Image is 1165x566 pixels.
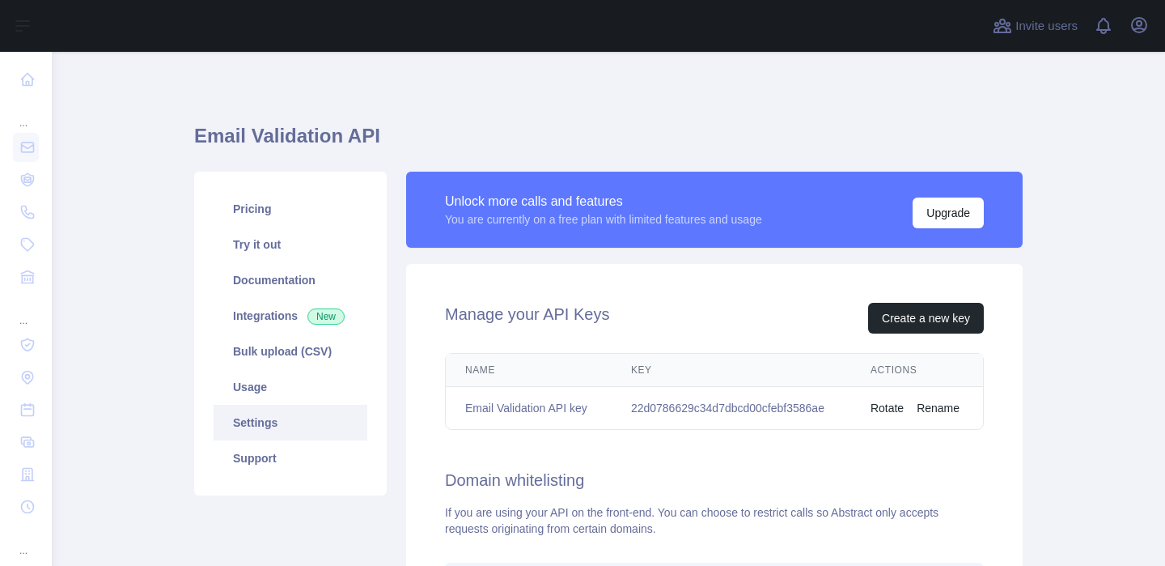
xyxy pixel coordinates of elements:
a: Settings [214,405,367,440]
div: If you are using your API on the front-end. You can choose to restrict calls so Abstract only acc... [445,504,984,537]
a: Support [214,440,367,476]
a: Documentation [214,262,367,298]
div: Unlock more calls and features [445,192,762,211]
span: Invite users [1015,17,1078,36]
div: ... [13,295,39,327]
a: Pricing [214,191,367,227]
button: Create a new key [868,303,984,334]
button: Rename [917,400,960,416]
button: Invite users [989,13,1081,39]
th: Key [612,354,851,387]
div: You are currently on a free plan with limited features and usage [445,211,762,228]
a: Try it out [214,227,367,262]
th: Actions [851,354,983,387]
td: Email Validation API key [446,387,612,430]
a: Bulk upload (CSV) [214,334,367,369]
a: Integrations New [214,298,367,334]
span: New [307,309,345,325]
h2: Manage your API Keys [445,303,609,334]
th: Name [446,354,612,387]
button: Rotate [871,400,904,416]
div: ... [13,525,39,557]
td: 22d0786629c34d7dbcd00cfebf3586ae [612,387,851,430]
div: ... [13,97,39,130]
button: Upgrade [913,198,984,228]
a: Usage [214,369,367,405]
h2: Domain whitelisting [445,469,984,492]
h1: Email Validation API [194,123,1023,162]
